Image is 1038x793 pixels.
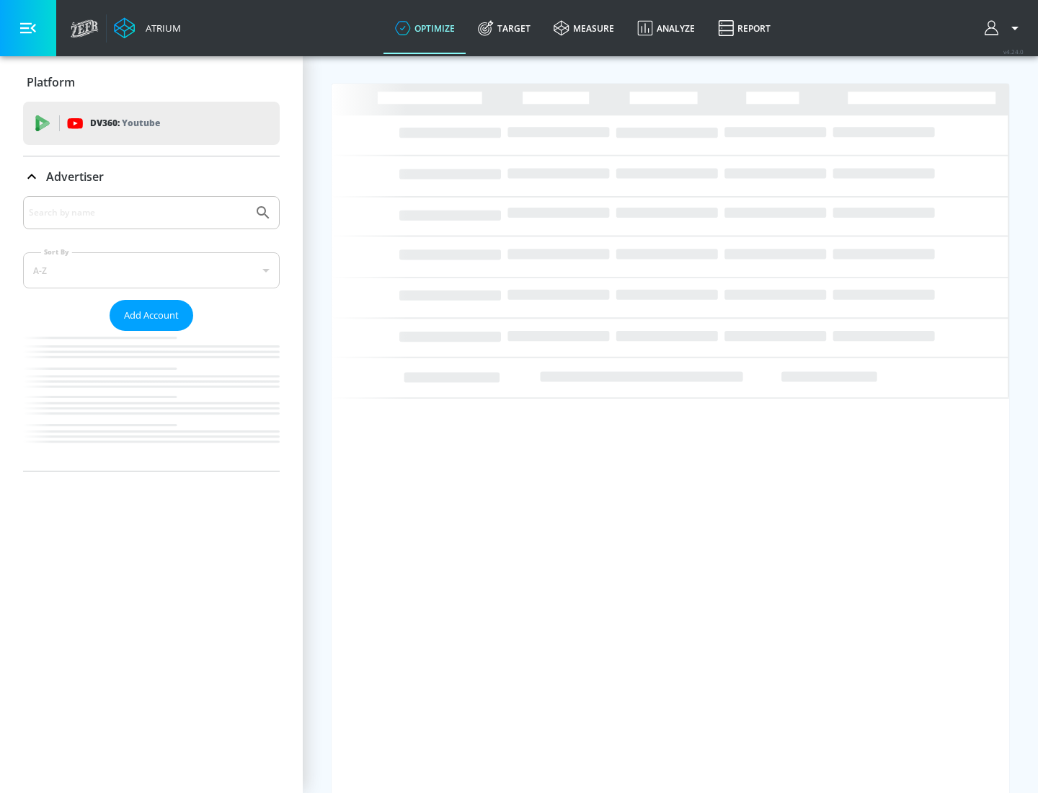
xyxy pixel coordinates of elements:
span: Add Account [124,307,179,324]
a: measure [542,2,626,54]
p: DV360: [90,115,160,131]
div: DV360: Youtube [23,102,280,145]
p: Youtube [122,115,160,130]
div: Atrium [140,22,181,35]
label: Sort By [41,247,72,257]
p: Advertiser [46,169,104,185]
div: Platform [23,62,280,102]
a: Report [706,2,782,54]
div: Advertiser [23,156,280,197]
a: Target [466,2,542,54]
a: Atrium [114,17,181,39]
input: Search by name [29,203,247,222]
nav: list of Advertiser [23,331,280,471]
a: optimize [383,2,466,54]
button: Add Account [110,300,193,331]
div: Advertiser [23,196,280,471]
p: Platform [27,74,75,90]
div: A-Z [23,252,280,288]
span: v 4.24.0 [1003,48,1024,56]
a: Analyze [626,2,706,54]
